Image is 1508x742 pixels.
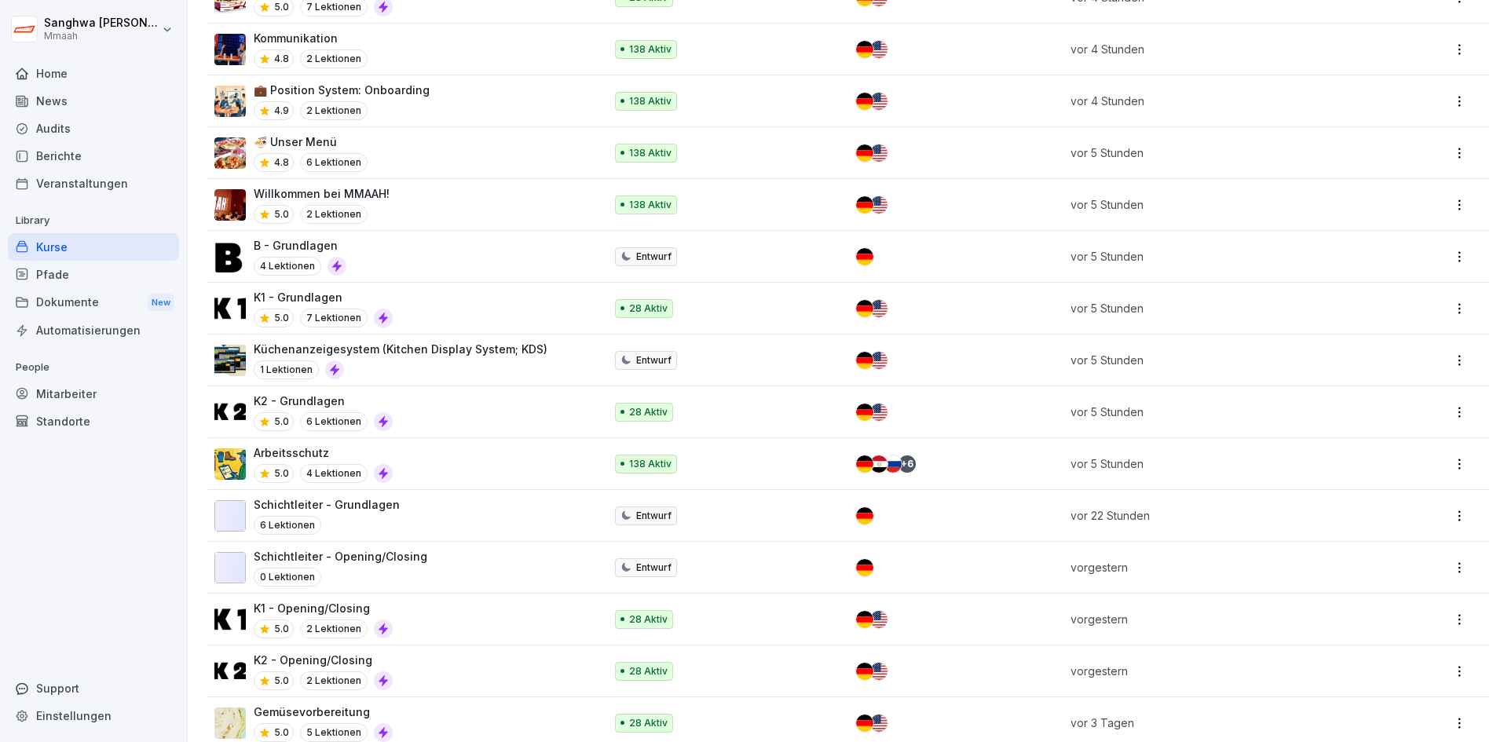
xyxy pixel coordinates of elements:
[254,133,368,150] p: 🍜 Unser Menü
[274,674,289,688] p: 5.0
[629,146,672,160] p: 138 Aktiv
[254,393,393,409] p: K2 - Grundlagen
[254,237,346,254] p: B - Grundlagen
[636,353,672,367] p: Entwurf
[870,300,888,317] img: us.svg
[629,716,668,730] p: 28 Aktiv
[8,261,179,288] a: Pfade
[1071,144,1363,161] p: vor 5 Stunden
[44,31,159,42] p: Mmaah
[8,316,179,344] a: Automatisierungen
[636,509,672,523] p: Entwurf
[274,466,289,481] p: 5.0
[300,205,368,224] p: 2 Lektionen
[300,49,368,68] p: 2 Lektionen
[870,352,888,369] img: us.svg
[1071,352,1363,368] p: vor 5 Stunden
[300,723,368,742] p: 5 Lektionen
[254,289,393,305] p: K1 - Grundlagen
[214,34,246,65] img: tuksy0m7dkfzt7fbvnptwcmt.png
[214,189,246,221] img: qc2dcwpcvdaj3jygjsmu5brv.png
[214,656,246,687] img: yq2admab99nee2owd1b4i2hv.png
[274,207,289,221] p: 5.0
[856,455,873,473] img: de.svg
[300,412,368,431] p: 6 Lektionen
[214,293,246,324] img: tcs8q0vkz8lilcv70bnqfs0v.png
[636,250,672,264] p: Entwurf
[254,257,321,276] p: 4 Lektionen
[8,87,179,115] a: News
[8,288,179,317] div: Dokumente
[254,600,393,616] p: K1 - Opening/Closing
[856,41,873,58] img: de.svg
[8,60,179,87] a: Home
[870,404,888,421] img: us.svg
[214,707,246,739] img: nndeipvymxmhzb5jwlt0q1tu.png
[254,548,427,565] p: Schichtleiter - Opening/Closing
[856,559,873,576] img: de.svg
[856,352,873,369] img: de.svg
[8,355,179,380] p: People
[44,16,159,30] p: Sanghwa [PERSON_NAME]
[1071,507,1363,524] p: vor 22 Stunden
[1071,611,1363,627] p: vorgestern
[254,30,368,46] p: Kommunikation
[870,144,888,162] img: us.svg
[856,663,873,680] img: de.svg
[254,704,393,720] p: Gemüsevorbereitung
[300,620,368,638] p: 2 Lektionen
[856,93,873,110] img: de.svg
[214,86,246,117] img: sbiczky0ypw8u257pkl9yxl5.png
[870,41,888,58] img: us.svg
[300,464,368,483] p: 4 Lektionen
[1071,248,1363,265] p: vor 5 Stunden
[214,345,246,376] img: a5b1kizwv91qngyhms28hj7d.png
[8,702,179,729] a: Einstellungen
[629,302,668,316] p: 28 Aktiv
[254,652,393,668] p: K2 - Opening/Closing
[8,380,179,408] a: Mitarbeiter
[870,611,888,628] img: us.svg
[214,137,246,169] img: s6jay3gpr6i6yrkbluxfple0.png
[1071,715,1363,731] p: vor 3 Tagen
[870,93,888,110] img: us.svg
[636,561,672,575] p: Entwurf
[300,309,368,327] p: 7 Lektionen
[856,507,873,525] img: de.svg
[274,415,289,429] p: 5.0
[254,444,393,461] p: Arbeitsschutz
[1071,93,1363,109] p: vor 4 Stunden
[1071,41,1363,57] p: vor 4 Stunden
[629,457,672,471] p: 138 Aktiv
[629,42,672,57] p: 138 Aktiv
[1071,404,1363,420] p: vor 5 Stunden
[8,115,179,142] div: Audits
[254,185,390,202] p: Willkommen bei MMAAH!
[8,208,179,233] p: Library
[8,233,179,261] a: Kurse
[629,612,668,627] p: 28 Aktiv
[629,405,668,419] p: 28 Aktiv
[1071,196,1363,213] p: vor 5 Stunden
[254,568,321,587] p: 0 Lektionen
[254,341,547,357] p: Küchenanzeigesystem (Kitchen Display System; KDS)
[856,300,873,317] img: de.svg
[629,664,668,678] p: 28 Aktiv
[629,198,672,212] p: 138 Aktiv
[856,404,873,421] img: de.svg
[8,408,179,435] div: Standorte
[274,155,289,170] p: 4.8
[254,82,430,98] p: 💼 Position System: Onboarding
[8,674,179,702] div: Support
[8,170,179,197] a: Veranstaltungen
[274,52,289,66] p: 4.8
[8,288,179,317] a: DokumenteNew
[856,248,873,265] img: de.svg
[8,142,179,170] a: Berichte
